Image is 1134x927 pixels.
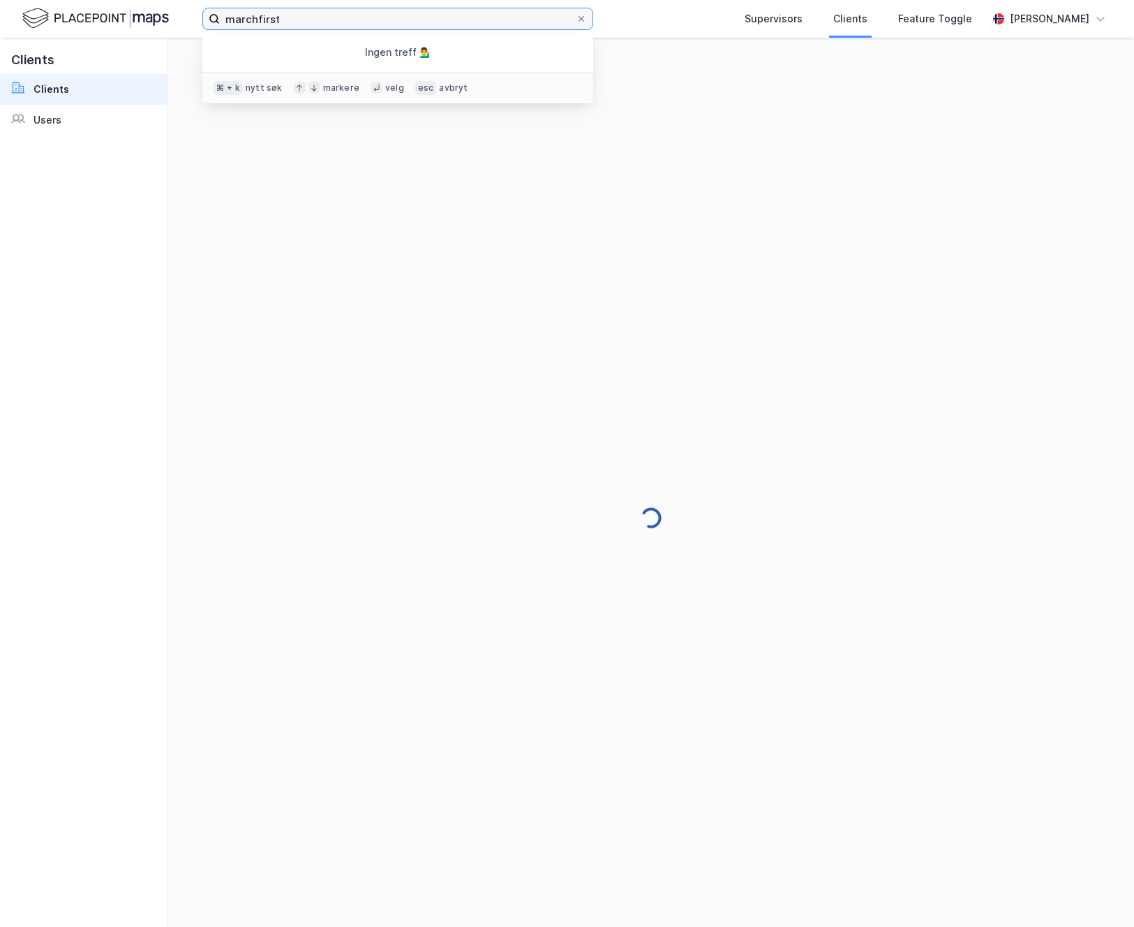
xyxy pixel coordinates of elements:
[415,81,437,95] div: esc
[439,82,468,94] div: avbryt
[898,10,972,27] div: Feature Toggle
[1010,10,1089,27] div: [PERSON_NAME]
[33,81,69,98] div: Clients
[1064,860,1134,927] iframe: Chat Widget
[365,44,431,61] div: Ingen treff 💁‍♂️
[833,10,867,27] div: Clients
[214,81,243,95] div: ⌘ + k
[33,112,61,128] div: Users
[385,82,404,94] div: velg
[323,82,359,94] div: markere
[745,10,803,27] div: Supervisors
[1064,860,1134,927] div: Kontrollprogram for chat
[22,6,169,31] img: logo.f888ab2527a4732fd821a326f86c7f29.svg
[220,8,576,29] input: Search by companies and user names
[246,82,283,94] div: nytt søk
